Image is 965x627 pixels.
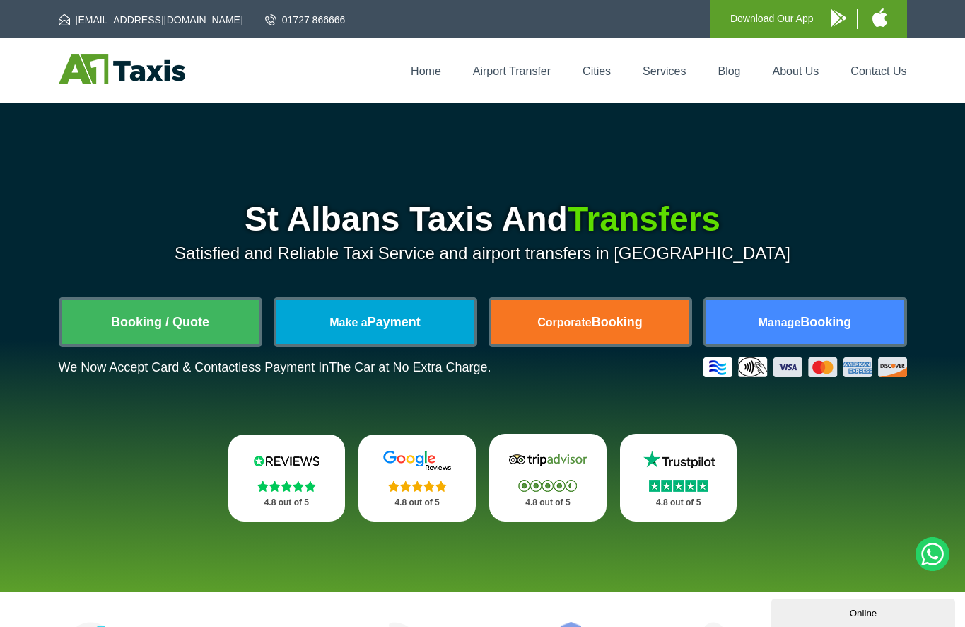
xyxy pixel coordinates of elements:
span: Make a [329,316,367,328]
img: A1 Taxis iPhone App [872,8,887,27]
img: Stars [518,480,577,492]
span: Manage [759,316,801,328]
iframe: chat widget [771,596,958,627]
img: Stars [649,480,708,492]
img: Google [375,450,460,471]
img: Stars [388,481,447,492]
p: 4.8 out of 5 [636,494,722,512]
img: Credit And Debit Cards [703,357,907,377]
a: Make aPayment [276,300,474,344]
img: Reviews.io [244,450,329,471]
h1: St Albans Taxis And [59,202,907,236]
a: Tripadvisor Stars 4.8 out of 5 [489,434,607,522]
img: Stars [257,481,316,492]
a: CorporateBooking [491,300,689,344]
a: Blog [718,65,740,77]
a: Services [643,65,686,77]
p: Satisfied and Reliable Taxi Service and airport transfers in [GEOGRAPHIC_DATA] [59,243,907,263]
a: Google Stars 4.8 out of 5 [358,435,476,522]
img: Tripadvisor [505,449,590,471]
span: The Car at No Extra Charge. [329,360,491,374]
a: Home [411,65,441,77]
a: About Us [773,65,819,77]
img: A1 Taxis St Albans LTD [59,54,185,84]
a: Reviews.io Stars 4.8 out of 5 [228,435,346,522]
a: Contact Us [850,65,906,77]
img: Trustpilot [636,449,721,471]
a: [EMAIL_ADDRESS][DOMAIN_NAME] [59,13,243,27]
p: We Now Accept Card & Contactless Payment In [59,360,491,375]
span: Transfers [568,200,720,238]
a: ManageBooking [706,300,904,344]
span: Corporate [537,316,591,328]
p: 4.8 out of 5 [374,494,460,512]
a: Trustpilot Stars 4.8 out of 5 [620,434,737,522]
p: 4.8 out of 5 [505,494,591,512]
a: Booking / Quote [62,300,259,344]
a: Cities [583,65,611,77]
a: Airport Transfer [473,65,551,77]
p: Download Our App [730,10,814,28]
img: A1 Taxis Android App [831,9,846,27]
a: 01727 866666 [265,13,346,27]
p: 4.8 out of 5 [244,494,330,512]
